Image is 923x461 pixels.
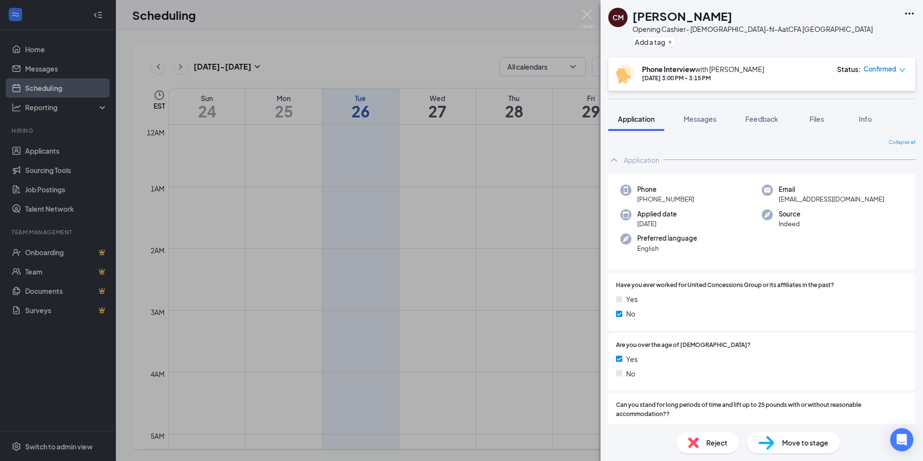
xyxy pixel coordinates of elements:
[890,428,913,451] div: Open Intercom Messenger
[632,24,873,34] div: Opening Cashier- [DEMOGRAPHIC_DATA]-fil-A at CFA [GEOGRAPHIC_DATA]
[613,13,624,22] div: CM
[637,209,677,219] span: Applied date
[667,39,673,45] svg: Plus
[626,308,635,319] span: No
[899,67,906,73] span: down
[642,65,695,73] b: Phone Interview
[616,401,908,419] span: Can you stand for long periods of time and lift up to 25 pounds with or without reasonable accomm...
[779,185,884,194] span: Email
[706,437,727,448] span: Reject
[810,115,824,123] span: Files
[864,64,896,74] span: Confirmed
[616,281,834,290] span: Have you ever worked for United Concessions Group or its affiliates in the past?
[626,294,638,304] span: Yes
[637,194,694,204] span: [PHONE_NUMBER]
[626,368,635,379] span: No
[837,64,861,74] div: Status :
[745,115,778,123] span: Feedback
[608,154,620,166] svg: ChevronUp
[637,233,697,243] span: Preferred language
[782,437,828,448] span: Move to stage
[637,185,694,194] span: Phone
[632,37,675,47] button: PlusAdd a tag
[642,64,764,74] div: with [PERSON_NAME]
[779,219,800,229] span: Indeed
[779,209,800,219] span: Source
[642,74,764,82] div: [DATE] 3:00 PM - 3:15 PM
[859,115,872,123] span: Info
[616,341,751,350] span: Are you over the age of [DEMOGRAPHIC_DATA]?
[637,244,697,253] span: English
[779,194,884,204] span: [EMAIL_ADDRESS][DOMAIN_NAME]
[889,139,915,146] span: Collapse all
[684,115,716,123] span: Messages
[904,8,915,19] svg: Ellipses
[624,155,659,165] div: Application
[626,354,638,364] span: Yes
[618,115,655,123] span: Application
[632,8,732,24] h1: [PERSON_NAME]
[626,423,638,433] span: Yes
[637,219,677,229] span: [DATE]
